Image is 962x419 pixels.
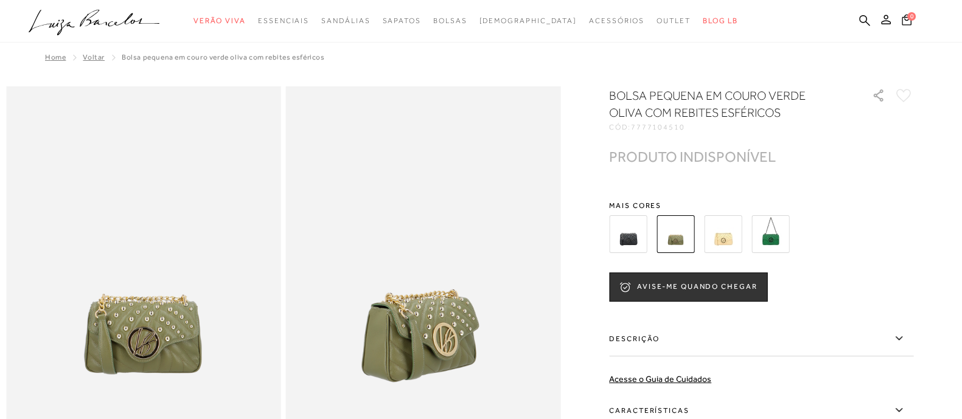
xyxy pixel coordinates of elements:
[898,13,915,30] button: 0
[609,202,913,209] span: Mais cores
[258,10,309,32] a: noSubCategoriesText
[382,16,420,25] span: Sapatos
[382,10,420,32] a: noSubCategoriesText
[609,215,647,253] img: BOLSA PEQUENA EM COURO PRETO COM REBITES ESFÉRICOS
[751,215,789,253] img: BOLSA PEQUENA REBITES VERDE TREVO
[657,10,691,32] a: noSubCategoriesText
[479,10,577,32] a: noSubCategoriesText
[609,321,913,356] label: Descrição
[907,12,916,21] span: 0
[703,16,738,25] span: BLOG LB
[704,215,742,253] img: BOLSA PEQUENA REBITES BEGE TRIGO
[83,53,105,61] a: Voltar
[479,16,577,25] span: [DEMOGRAPHIC_DATA]
[631,123,685,131] span: 7777104510
[609,123,852,131] div: CÓD:
[433,10,467,32] a: noSubCategoriesText
[193,16,246,25] span: Verão Viva
[193,10,246,32] a: noSubCategoriesText
[609,272,767,302] button: AVISE-ME QUANDO CHEGAR
[258,16,309,25] span: Essenciais
[589,10,644,32] a: noSubCategoriesText
[703,10,738,32] a: BLOG LB
[433,16,467,25] span: Bolsas
[609,374,711,384] a: Acesse o Guia de Cuidados
[609,150,776,163] div: PRODUTO INDISPONÍVEL
[321,16,370,25] span: Sandálias
[609,87,837,121] h1: BOLSA PEQUENA EM COURO VERDE OLIVA COM REBITES ESFÉRICOS
[321,10,370,32] a: noSubCategoriesText
[589,16,644,25] span: Acessórios
[45,53,66,61] a: Home
[122,53,325,61] span: BOLSA PEQUENA EM COURO VERDE OLIVA COM REBITES ESFÉRICOS
[657,16,691,25] span: Outlet
[657,215,694,253] img: BOLSA PEQUENA EM COURO VERDE OLIVA COM REBITES ESFÉRICOS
